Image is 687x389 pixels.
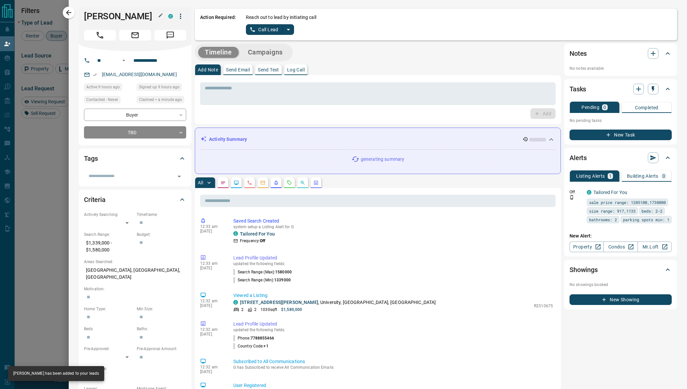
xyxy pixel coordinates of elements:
svg: Email Verified [93,72,97,77]
p: No pending tasks [570,116,672,126]
svg: Push Notification Only [570,195,574,200]
div: TBD [84,126,186,139]
p: Lead Profile Updated [233,254,553,261]
p: Beds: [84,326,133,332]
span: Call [84,30,116,41]
p: Pending [581,105,599,110]
p: Home Type: [84,306,133,312]
p: 12:32 am [200,299,223,303]
p: Add Note [198,67,218,72]
svg: Agent Actions [313,180,319,185]
p: New Alert: [570,233,672,240]
span: bathrooms: 2 [589,216,617,223]
div: Tasks [570,81,672,97]
p: 0 [662,174,665,178]
div: [PERSON_NAME] has been added to your leads [13,368,99,379]
div: Alerts [570,150,672,166]
h2: Criteria [84,194,106,205]
p: Viewed a Listing [233,292,553,299]
span: size range: 917,1133 [589,208,636,214]
p: [DATE] [200,266,223,270]
button: Open [120,56,128,64]
p: 2 [254,307,257,313]
a: Property [570,242,604,252]
p: Pre-Approval Amount: [137,346,186,352]
p: G has Subscribed to receive All Communication Emails [233,365,553,370]
p: 12:32 am [200,327,223,332]
p: Pre-Approved: [84,346,133,352]
p: Subscribed to All Communications [233,358,553,365]
p: , University, [GEOGRAPHIC_DATA], [GEOGRAPHIC_DATA] [240,299,436,306]
span: Active 9 hours ago [86,84,120,90]
span: 7788855466 [251,336,274,340]
a: [EMAIL_ADDRESS][DOMAIN_NAME] [102,72,177,77]
p: Send Text [258,67,279,72]
p: Saved Search Created [233,218,553,225]
span: Message [154,30,186,41]
p: Motivation: [84,286,186,292]
svg: Requests [287,180,292,185]
p: Timeframe: [137,212,186,218]
p: No showings booked [570,282,672,288]
span: Signed up 9 hours ago [139,84,180,90]
div: Tags [84,150,186,166]
p: Send Email [226,67,250,72]
p: [GEOGRAPHIC_DATA], [GEOGRAPHIC_DATA], [GEOGRAPHIC_DATA] [84,265,186,283]
p: Baths: [137,326,186,332]
p: Frequency: [240,238,265,244]
button: Campaigns [241,47,289,58]
p: Off [570,189,583,195]
h2: Notes [570,48,587,59]
p: Areas Searched: [84,259,186,265]
p: $1,580,000 [281,307,302,313]
span: Email [119,30,151,41]
p: Building Alerts [627,174,658,178]
h2: Tasks [570,84,586,94]
span: 1580000 [275,270,292,274]
a: Tailored For You [240,231,275,237]
p: [DATE] [200,303,223,308]
h2: Showings [570,264,598,275]
p: User Registered [233,382,553,389]
button: Call Lead [246,24,283,35]
p: updated the following fields: [233,261,553,266]
a: Tailored For You [593,190,627,195]
span: 1339000 [274,278,291,282]
button: Timeline [198,47,239,58]
h2: Tags [84,153,98,164]
p: Country Code : [233,343,268,349]
span: Claimed < a minute ago [139,96,182,103]
p: Activity Summary [209,136,247,143]
a: [STREET_ADDRESS][PERSON_NAME] [240,300,318,305]
p: system setup a Listing Alert for G [233,225,553,229]
p: 2 [241,307,244,313]
p: Budget: [137,232,186,238]
span: beds: 2-2 [642,208,662,214]
p: [DATE] [200,229,223,234]
div: condos.ca [587,190,591,195]
svg: Notes [220,180,226,185]
div: Notes [570,46,672,61]
div: Sat Aug 16 2025 [84,83,133,93]
p: [DATE] [200,332,223,337]
h2: Alerts [570,152,587,163]
div: condos.ca [233,231,238,236]
div: Showings [570,262,672,278]
p: generating summary [361,156,404,163]
p: 12:33 am [200,224,223,229]
svg: Emails [260,180,266,185]
p: No notes available [570,65,672,71]
strong: Off [260,239,265,243]
p: Action Required: [200,14,236,35]
svg: Opportunities [300,180,305,185]
div: condos.ca [168,14,173,19]
button: New Task [570,130,672,140]
p: updated the following fields: [233,328,553,332]
p: Reach out to lead by initiating call [246,14,316,21]
h1: [PERSON_NAME] [84,11,158,22]
div: Buyer [84,109,186,121]
p: [DATE] [200,369,223,374]
svg: Calls [247,180,252,185]
p: Search Range (Min) : [233,277,291,283]
p: 1 [609,174,612,178]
